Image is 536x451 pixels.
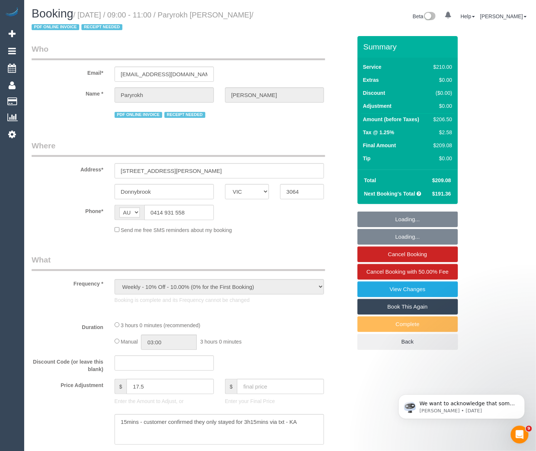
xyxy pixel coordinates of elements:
[363,42,454,51] h3: Summary
[366,268,449,275] span: Cancel Booking with 50.00% Fee
[200,339,241,345] span: 3 hours 0 minutes
[430,102,452,110] div: $0.00
[225,397,324,405] p: Enter your Final Price
[430,116,452,123] div: $206.50
[363,63,382,71] label: Service
[357,334,458,349] a: Back
[121,322,200,328] span: 3 hours 0 minutes (recommended)
[430,89,452,97] div: ($0.00)
[280,184,324,199] input: Post Code*
[115,112,162,118] span: PDF ONLINE INVOICE
[26,355,109,373] label: Discount Code (or leave this blank)
[363,102,392,110] label: Adjustment
[115,397,214,405] p: Enter the Amount to Adjust, or
[121,227,232,233] span: Send me free SMS reminders about my booking
[121,339,138,345] span: Manual
[32,22,128,123] span: We want to acknowledge that some users may be experiencing lag or slower performance in our softw...
[4,7,19,18] img: Automaid Logo
[26,277,109,287] label: Frequency *
[430,76,452,84] div: $0.00
[480,13,527,19] a: [PERSON_NAME]
[26,379,109,389] label: Price Adjustment
[32,140,325,157] legend: Where
[26,205,109,215] label: Phone*
[430,155,452,162] div: $0.00
[357,281,458,297] a: View Changes
[32,7,73,20] span: Booking
[32,29,128,35] p: Message from Ellie, sent 1d ago
[115,184,214,199] input: Suburb*
[511,426,529,444] iframe: Intercom live chat
[363,155,371,162] label: Tip
[225,379,237,394] span: $
[423,12,436,22] img: New interface
[225,87,324,103] input: Last Name*
[460,13,475,19] a: Help
[432,177,451,183] span: $209.08
[357,299,458,315] a: Book This Again
[363,76,379,84] label: Extras
[81,24,122,30] span: RECEIPT NEEDED
[364,177,376,183] strong: Total
[26,87,109,97] label: Name *
[413,13,436,19] a: Beta
[26,67,109,77] label: Email*
[144,205,214,220] input: Phone*
[32,11,253,32] small: / [DATE] / 09:00 - 11:00 / Paryrokh [PERSON_NAME]
[32,254,325,271] legend: What
[32,44,325,60] legend: Who
[432,191,451,197] span: $191.36
[26,163,109,173] label: Address*
[363,129,394,136] label: Tax @ 1.25%
[357,264,458,280] a: Cancel Booking with 50.00% Fee
[237,379,324,394] input: final price
[363,89,385,97] label: Discount
[115,379,127,394] span: $
[32,24,79,30] span: PDF ONLINE INVOICE
[430,142,452,149] div: $209.08
[115,296,324,304] p: Booking is complete and its Frequency cannot be changed
[364,191,415,197] strong: Next Booking's Total
[526,426,532,432] span: 9
[363,116,419,123] label: Amount (before Taxes)
[430,63,452,71] div: $210.00
[26,321,109,331] label: Duration
[430,129,452,136] div: $2.58
[357,247,458,262] a: Cancel Booking
[387,379,536,431] iframe: Intercom notifications message
[363,142,396,149] label: Final Amount
[164,112,205,118] span: RECEIPT NEEDED
[115,87,214,103] input: First Name*
[115,67,214,82] input: Email*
